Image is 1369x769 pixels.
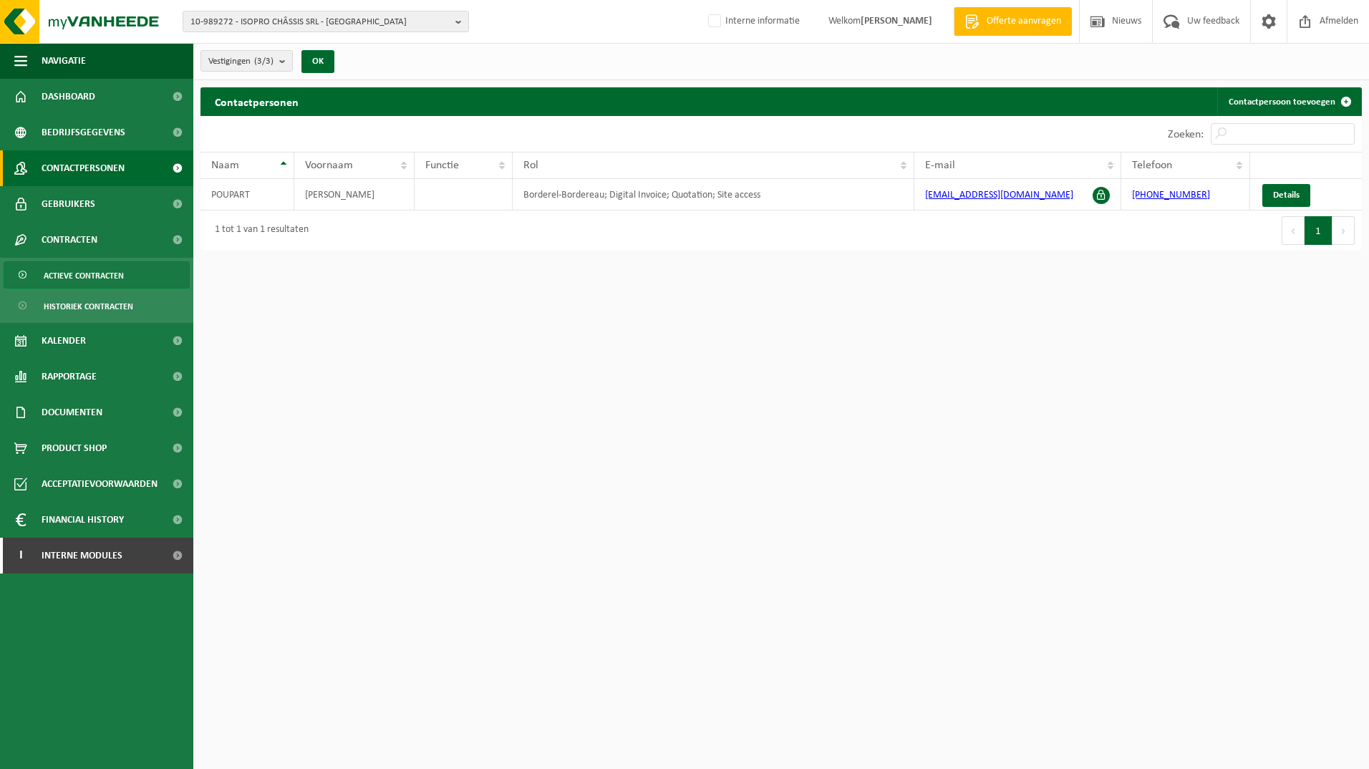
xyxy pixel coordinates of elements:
[42,359,97,395] span: Rapportage
[1305,216,1332,245] button: 1
[1217,87,1360,116] a: Contactpersoon toevoegen
[1168,129,1204,140] label: Zoeken:
[925,160,955,171] span: E-mail
[42,150,125,186] span: Contactpersonen
[200,50,293,72] button: Vestigingen(3/3)
[513,179,914,211] td: Borderel-Bordereau; Digital Invoice; Quotation; Site access
[190,11,450,33] span: 10-989272 - ISOPRO CHÂSSIS SRL - [GEOGRAPHIC_DATA]
[42,79,95,115] span: Dashboard
[301,50,334,73] button: OK
[305,160,353,171] span: Voornaam
[42,502,124,538] span: Financial History
[42,430,107,466] span: Product Shop
[42,323,86,359] span: Kalender
[42,115,125,150] span: Bedrijfsgegevens
[4,292,190,319] a: Historiek contracten
[983,14,1065,29] span: Offerte aanvragen
[1332,216,1355,245] button: Next
[208,51,274,72] span: Vestigingen
[208,218,309,243] div: 1 tot 1 van 1 resultaten
[254,57,274,66] count: (3/3)
[200,87,313,115] h2: Contactpersonen
[1132,190,1210,200] a: [PHONE_NUMBER]
[1132,160,1172,171] span: Telefoon
[42,466,158,502] span: Acceptatievoorwaarden
[44,262,124,289] span: Actieve contracten
[42,395,102,430] span: Documenten
[1262,184,1310,207] a: Details
[42,222,97,258] span: Contracten
[1273,190,1300,200] span: Details
[211,160,239,171] span: Naam
[183,11,469,32] button: 10-989272 - ISOPRO CHÂSSIS SRL - [GEOGRAPHIC_DATA]
[954,7,1072,36] a: Offerte aanvragen
[42,43,86,79] span: Navigatie
[14,538,27,574] span: I
[1282,216,1305,245] button: Previous
[200,179,294,211] td: POUPART
[425,160,459,171] span: Functie
[523,160,538,171] span: Rol
[4,261,190,289] a: Actieve contracten
[294,179,415,211] td: [PERSON_NAME]
[861,16,932,26] strong: [PERSON_NAME]
[42,538,122,574] span: Interne modules
[925,190,1073,200] a: [EMAIL_ADDRESS][DOMAIN_NAME]
[42,186,95,222] span: Gebruikers
[44,293,133,320] span: Historiek contracten
[705,11,800,32] label: Interne informatie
